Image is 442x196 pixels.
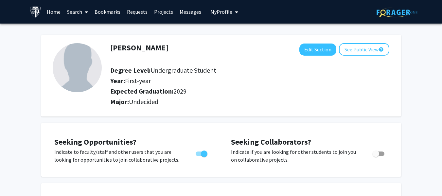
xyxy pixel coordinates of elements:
img: Profile Picture [53,43,102,92]
a: Messages [176,0,204,23]
a: Projects [151,0,176,23]
button: See Public View [339,43,389,56]
span: Seeking Collaborators? [231,137,311,147]
p: Indicate to faculty/staff and other users that you are looking for opportunities to join collabor... [54,148,183,164]
span: 2029 [173,87,186,95]
span: Seeking Opportunities? [54,137,136,147]
img: Johns Hopkins University Logo [30,6,41,18]
span: Undecided [129,98,158,106]
mat-icon: help [379,45,384,53]
p: Indicate if you are looking for other students to join you on collaborative projects. [231,148,360,164]
div: Toggle [193,148,211,158]
h2: Degree Level: [110,66,353,74]
span: First-year [125,77,151,85]
h2: Major: [110,98,389,106]
img: ForagerOne Logo [377,7,417,17]
a: Search [64,0,91,23]
a: Requests [124,0,151,23]
span: My Profile [210,9,232,15]
h2: Expected Graduation: [110,87,353,95]
a: Home [44,0,64,23]
span: Undergraduate Student [150,66,216,74]
a: Bookmarks [91,0,124,23]
iframe: Chat [5,167,28,191]
div: Toggle [370,148,388,158]
button: Edit Section [299,44,336,56]
h2: Year: [110,77,353,85]
h1: [PERSON_NAME] [110,43,168,53]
